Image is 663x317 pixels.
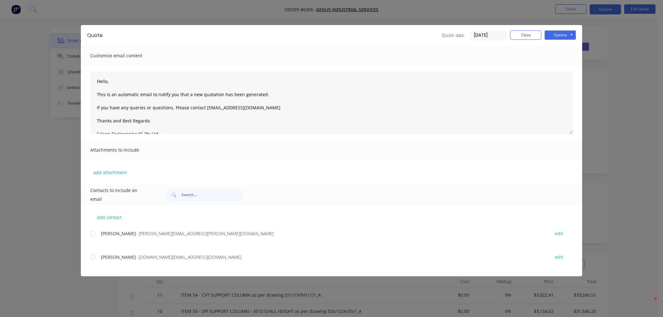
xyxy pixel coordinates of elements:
[101,254,136,260] span: [PERSON_NAME]
[551,229,567,238] button: edit
[90,71,573,134] textarea: Hello, This is an automatic email to notify you that a new quotation has been generated. If you h...
[181,189,243,201] input: Search...
[510,30,541,40] button: Close
[90,168,130,177] button: add attachment
[101,231,136,236] span: [PERSON_NAME]
[90,186,149,204] span: Contacts to include on email
[87,32,103,39] div: Quote
[90,51,159,60] span: Customise email content
[90,212,128,222] button: add contact
[642,296,657,311] iframe: Intercom live chat
[136,231,274,236] span: - [PERSON_NAME][EMAIL_ADDRESS][PERSON_NAME][DOMAIN_NAME]
[136,254,241,260] span: - [DOMAIN_NAME][EMAIL_ADDRESS][DOMAIN_NAME]
[545,30,576,40] button: Options
[551,253,567,261] button: edit
[442,32,464,39] span: Quote date
[90,146,159,154] span: Attachments to include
